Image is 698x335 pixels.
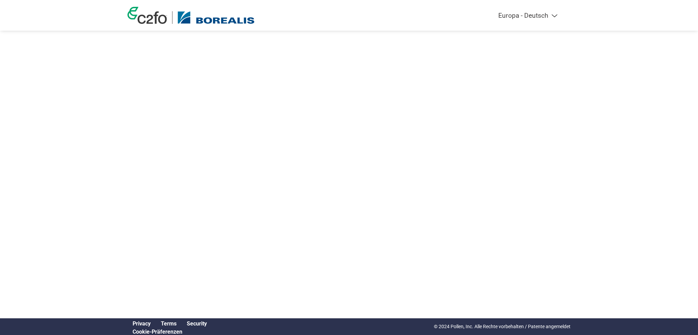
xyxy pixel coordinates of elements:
[127,329,212,335] div: Open Cookie Preferences Modal
[133,329,182,335] a: Cookie Preferences, opens a dedicated popup modal window
[178,11,255,24] img: Borealis
[187,320,207,327] a: Security
[434,323,571,330] p: © 2024 Pollen, Inc. Alle Rechte vorbehalten / Patente angemeldet
[127,7,167,24] img: c2fo logo
[161,320,177,327] a: Terms
[133,320,151,327] a: Privacy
